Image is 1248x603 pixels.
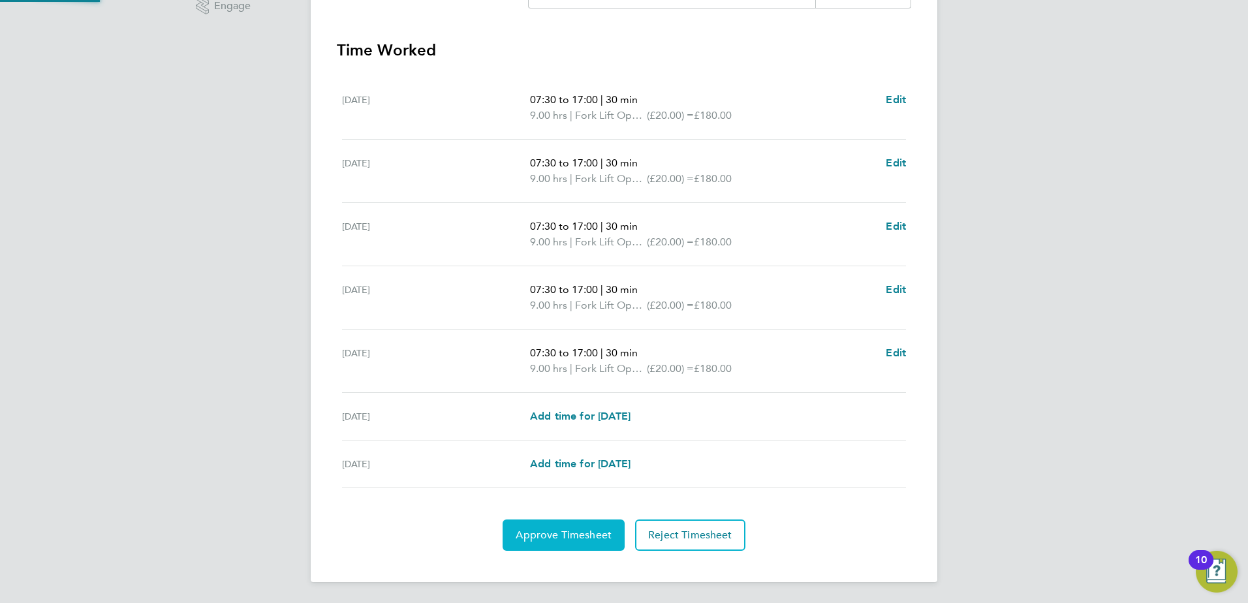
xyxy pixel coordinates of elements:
span: | [601,347,603,359]
span: Fork Lift Operator [575,171,647,187]
span: Edit [886,93,906,106]
span: (£20.00) = [647,299,694,311]
div: [DATE] [342,409,530,424]
span: | [601,157,603,169]
span: | [570,109,572,121]
span: 07:30 to 17:00 [530,283,598,296]
a: Edit [886,219,906,234]
div: [DATE] [342,155,530,187]
a: Add time for [DATE] [530,409,631,424]
span: 9.00 hrs [530,236,567,248]
span: Edit [886,347,906,359]
span: Edit [886,220,906,232]
span: | [601,93,603,106]
a: Edit [886,92,906,108]
span: Edit [886,157,906,169]
span: 30 min [606,157,638,169]
a: Edit [886,345,906,361]
span: | [601,283,603,296]
span: 9.00 hrs [530,172,567,185]
span: Reject Timesheet [648,529,732,542]
button: Reject Timesheet [635,519,745,551]
a: Edit [886,155,906,171]
button: Open Resource Center, 10 new notifications [1196,551,1238,593]
span: (£20.00) = [647,236,694,248]
span: Approve Timesheet [516,529,612,542]
span: | [570,172,572,185]
span: 9.00 hrs [530,299,567,311]
div: [DATE] [342,456,530,472]
span: 30 min [606,283,638,296]
span: (£20.00) = [647,172,694,185]
a: Edit [886,282,906,298]
span: 07:30 to 17:00 [530,93,598,106]
button: Approve Timesheet [503,519,625,551]
span: | [570,362,572,375]
div: [DATE] [342,345,530,377]
div: [DATE] [342,282,530,313]
span: 30 min [606,347,638,359]
span: 30 min [606,220,638,232]
span: 07:30 to 17:00 [530,347,598,359]
span: 07:30 to 17:00 [530,157,598,169]
span: Fork Lift Operator [575,234,647,250]
span: Fork Lift Operator [575,298,647,313]
span: Edit [886,283,906,296]
span: 9.00 hrs [530,362,567,375]
div: 10 [1195,560,1207,577]
span: £180.00 [694,172,732,185]
span: Add time for [DATE] [530,457,631,470]
div: [DATE] [342,219,530,250]
span: Fork Lift Operator [575,361,647,377]
span: £180.00 [694,362,732,375]
a: Add time for [DATE] [530,456,631,472]
span: £180.00 [694,109,732,121]
div: [DATE] [342,92,530,123]
span: Add time for [DATE] [530,410,631,422]
span: (£20.00) = [647,109,694,121]
span: £180.00 [694,299,732,311]
span: 30 min [606,93,638,106]
span: Engage [214,1,251,12]
span: | [570,236,572,248]
span: | [601,220,603,232]
h3: Time Worked [337,40,911,61]
span: 9.00 hrs [530,109,567,121]
span: Fork Lift Operator [575,108,647,123]
span: (£20.00) = [647,362,694,375]
span: | [570,299,572,311]
span: 07:30 to 17:00 [530,220,598,232]
span: £180.00 [694,236,732,248]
